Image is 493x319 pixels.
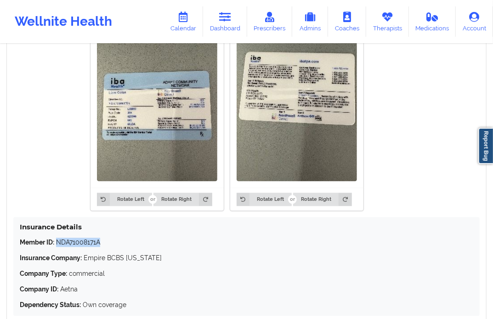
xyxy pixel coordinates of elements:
p: Aetna [20,285,473,294]
strong: Dependency Status: [20,302,81,309]
a: Medications [409,6,456,37]
button: Rotate Left [237,193,292,206]
p: NDA71008171A [20,238,473,247]
a: Coaches [328,6,366,37]
a: Prescribers [247,6,293,37]
button: Rotate Left [97,193,152,206]
a: Dashboard [203,6,247,37]
a: Calendar [164,6,203,37]
button: Rotate Right [293,193,351,206]
a: Admins [292,6,328,37]
p: Empire BCBS [US_STATE] [20,254,473,263]
p: commercial [20,269,473,279]
h4: Insurance Details [20,223,473,232]
button: Rotate Right [153,193,212,206]
strong: Insurance Company: [20,255,82,262]
p: Own coverage [20,301,473,310]
a: Report Bug [478,128,493,164]
strong: Member ID: [20,239,54,246]
a: Account [456,6,493,37]
a: Therapists [366,6,409,37]
strong: Company Type: [20,270,67,278]
img: Lizza Colon [97,21,217,182]
strong: Company ID: [20,286,58,293]
img: Lizza Colon [237,21,357,182]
